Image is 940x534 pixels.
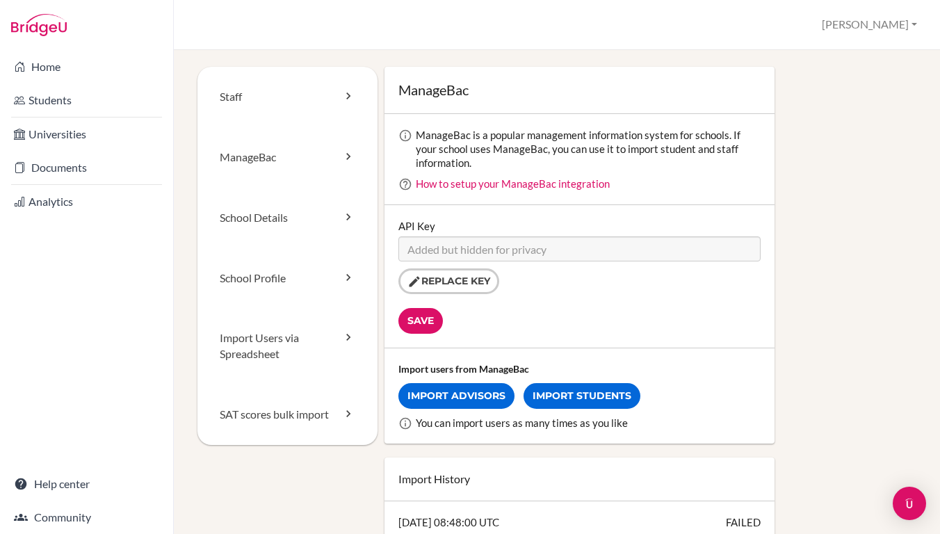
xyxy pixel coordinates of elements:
label: API Key [398,219,435,233]
a: SAT scores bulk import [197,385,378,445]
span: FAILED [726,515,761,529]
a: Import Students [524,383,640,409]
a: Documents [3,154,170,181]
div: Import users from ManageBac [398,362,761,376]
button: Replace key [398,268,499,294]
a: Home [3,53,170,81]
a: Community [3,503,170,531]
a: Import Users via Spreadsheet [197,308,378,385]
input: Added but hidden for privacy [398,236,761,261]
a: Import Advisors [398,383,514,409]
a: Help center [3,470,170,498]
button: [PERSON_NAME] [816,12,923,38]
a: Students [3,86,170,114]
img: Bridge-U [11,14,67,36]
a: Universities [3,120,170,148]
div: You can import users as many times as you like [416,416,761,430]
input: Save [398,308,443,334]
a: School Profile [197,248,378,309]
div: Open Intercom Messenger [893,487,926,520]
a: Analytics [3,188,170,216]
h2: Import History [398,471,761,487]
div: ManageBac is a popular management information system for schools. If your school uses ManageBac, ... [416,128,761,170]
a: School Details [197,188,378,248]
a: ManageBac [197,127,378,188]
h1: ManageBac [398,81,761,99]
a: How to setup your ManageBac integration [416,177,610,190]
a: Staff [197,67,378,127]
